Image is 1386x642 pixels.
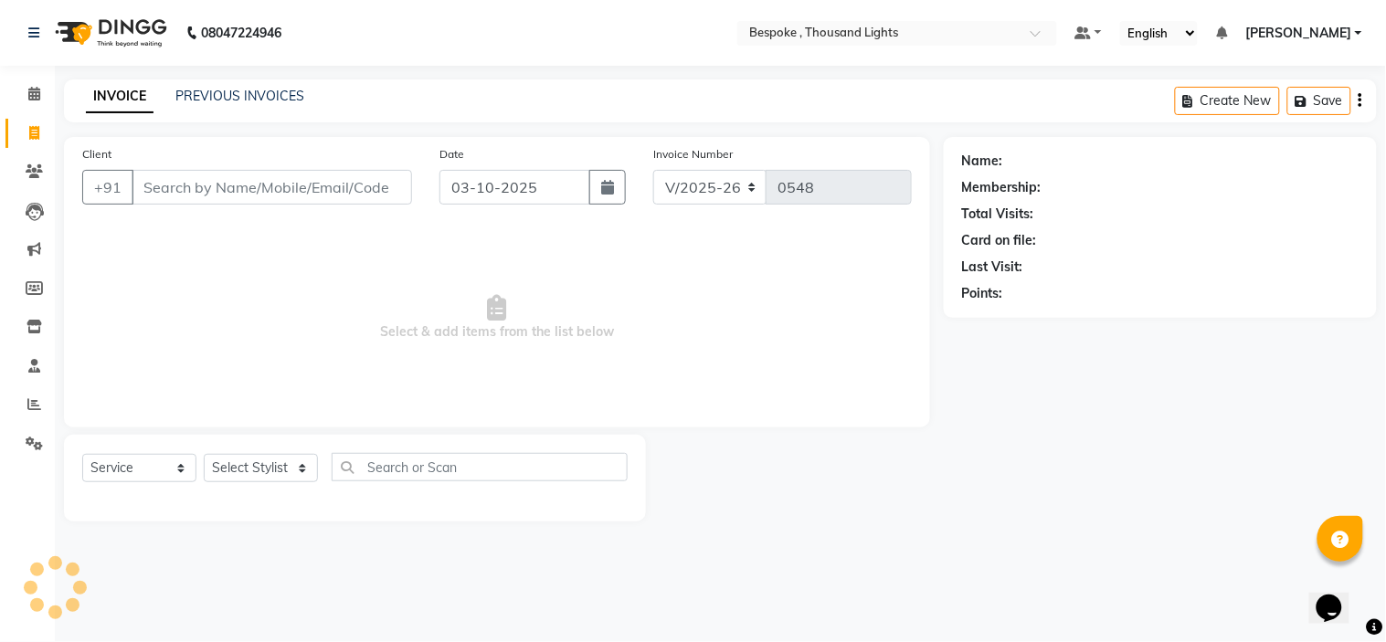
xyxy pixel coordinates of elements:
button: +91 [82,170,133,205]
div: Total Visits: [962,205,1034,224]
div: Points: [962,284,1003,303]
input: Search or Scan [332,453,628,481]
div: Last Visit: [962,258,1023,277]
input: Search by Name/Mobile/Email/Code [132,170,412,205]
a: PREVIOUS INVOICES [175,88,304,104]
button: Create New [1175,87,1280,115]
b: 08047224946 [201,7,281,58]
span: [PERSON_NAME] [1245,24,1351,43]
label: Client [82,146,111,163]
div: Name: [962,152,1003,171]
a: INVOICE [86,80,153,113]
div: Membership: [962,178,1042,197]
span: Select & add items from the list below [82,226,912,409]
div: Card on file: [962,231,1037,250]
img: logo [47,7,172,58]
label: Invoice Number [653,146,733,163]
iframe: chat widget [1309,569,1368,624]
button: Save [1287,87,1351,115]
label: Date [439,146,464,163]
